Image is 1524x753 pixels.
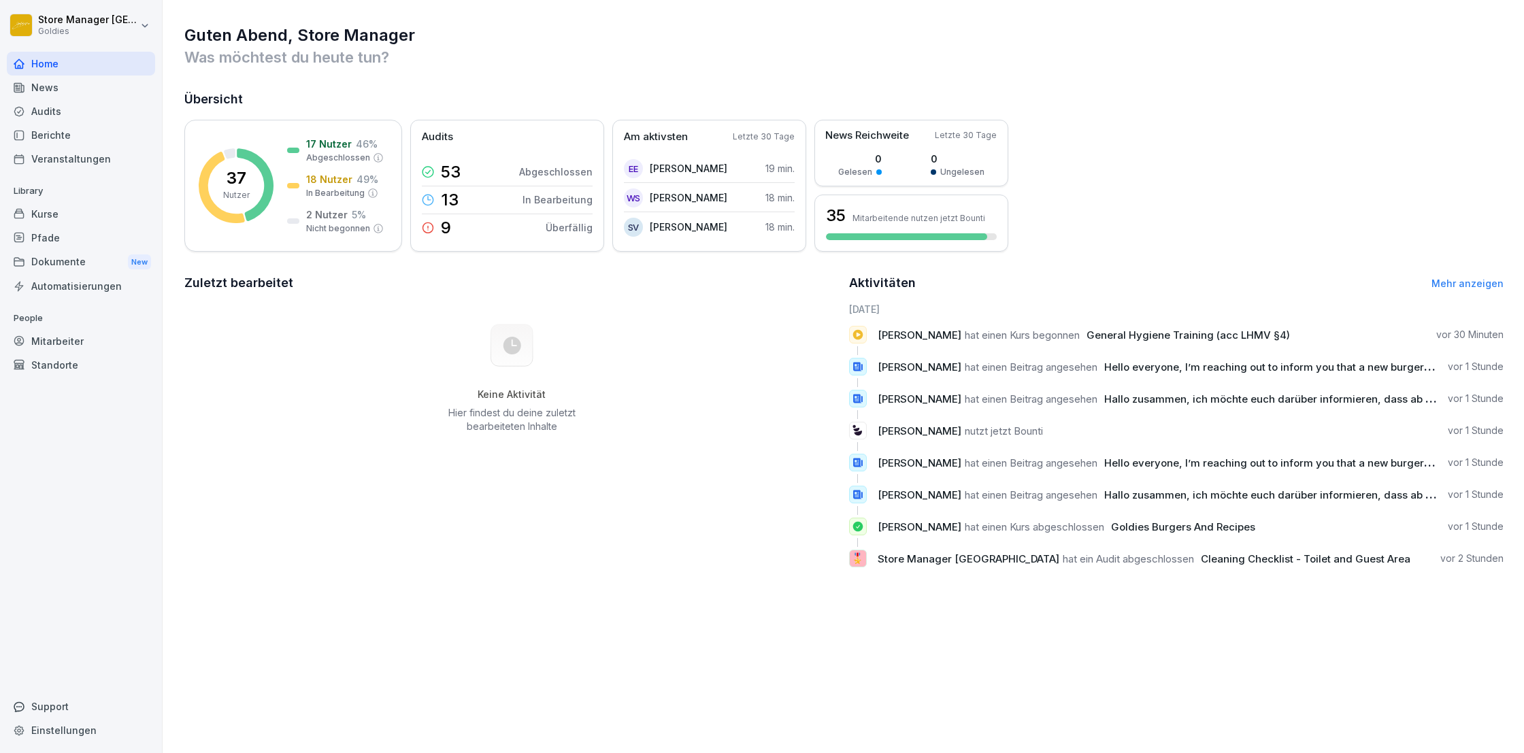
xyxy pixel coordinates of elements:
span: hat einen Beitrag angesehen [965,361,1097,373]
span: hat ein Audit abgeschlossen [1063,552,1194,565]
p: Letzte 30 Tage [733,131,795,143]
p: Nicht begonnen [306,222,370,235]
p: 5 % [352,207,366,222]
p: 37 [227,170,246,186]
span: hat einen Kurs abgeschlossen [965,520,1104,533]
h1: Guten Abend, Store Manager [184,24,1504,46]
div: SV [624,218,643,237]
span: Goldies Burgers And Recipes [1111,520,1255,533]
span: nutzt jetzt Bounti [965,424,1043,437]
a: Mitarbeiter [7,329,155,353]
p: In Bearbeitung [306,187,365,199]
p: vor 1 Stunde [1448,488,1504,501]
p: Abgeschlossen [306,152,370,164]
p: vor 30 Minuten [1436,328,1504,341]
a: News [7,76,155,99]
p: 🎖️ [851,549,864,568]
p: vor 1 Stunde [1448,360,1504,373]
p: Gelesen [838,166,872,178]
p: 0 [838,152,882,166]
p: Library [7,180,155,202]
p: vor 2 Stunden [1440,552,1504,565]
p: 17 Nutzer [306,137,352,151]
div: EE [624,159,643,178]
p: Goldies [38,27,137,36]
div: Support [7,695,155,718]
a: Veranstaltungen [7,147,155,171]
h2: Aktivitäten [849,273,916,292]
p: [PERSON_NAME] [650,161,727,175]
p: 19 min. [765,161,795,175]
span: [PERSON_NAME] [878,329,961,341]
a: Standorte [7,353,155,377]
span: hat einen Kurs begonnen [965,329,1080,341]
p: Überfällig [546,220,593,235]
p: vor 1 Stunde [1448,424,1504,437]
p: 49 % [357,172,378,186]
a: Pfade [7,226,155,250]
p: Letzte 30 Tage [935,129,997,141]
span: [PERSON_NAME] [878,424,961,437]
p: Audits [422,129,453,145]
p: Store Manager [GEOGRAPHIC_DATA] [38,14,137,26]
span: hat einen Beitrag angesehen [965,392,1097,405]
div: Dokumente [7,250,155,275]
span: [PERSON_NAME] [878,361,961,373]
span: hat einen Beitrag angesehen [965,488,1097,501]
p: People [7,307,155,329]
p: vor 1 Stunde [1448,456,1504,469]
div: WS [624,188,643,207]
h6: [DATE] [849,302,1504,316]
span: [PERSON_NAME] [878,520,961,533]
div: New [128,254,151,270]
p: 13 [441,192,459,208]
p: 53 [441,164,461,180]
p: Abgeschlossen [519,165,593,179]
h2: Übersicht [184,90,1504,109]
p: Nutzer [223,189,250,201]
p: 18 min. [765,190,795,205]
span: hat einen Beitrag angesehen [965,456,1097,469]
p: 18 Nutzer [306,172,352,186]
p: [PERSON_NAME] [650,220,727,234]
h5: Keine Aktivität [443,388,580,401]
a: Audits [7,99,155,123]
span: [PERSON_NAME] [878,488,961,501]
a: Automatisierungen [7,274,155,298]
p: Am aktivsten [624,129,688,145]
span: Cleaning Checklist - Toilet and Guest Area [1201,552,1410,565]
a: Kurse [7,202,155,226]
p: Was möchtest du heute tun? [184,46,1504,68]
p: Ungelesen [940,166,984,178]
a: Mehr anzeigen [1431,278,1504,289]
h2: Zuletzt bearbeitet [184,273,840,292]
p: vor 1 Stunde [1448,392,1504,405]
a: Berichte [7,123,155,147]
a: DokumenteNew [7,250,155,275]
p: In Bearbeitung [523,193,593,207]
h3: 35 [826,204,846,227]
span: [PERSON_NAME] [878,392,961,405]
span: [PERSON_NAME] [878,456,961,469]
p: 18 min. [765,220,795,234]
p: 9 [441,220,451,236]
p: 0 [931,152,984,166]
span: General Hygiene Training (acc LHMV §4) [1087,329,1290,341]
a: Home [7,52,155,76]
a: Einstellungen [7,718,155,742]
p: Hier findest du deine zuletzt bearbeiteten Inhalte [443,406,580,433]
p: 46 % [356,137,378,151]
p: 2 Nutzer [306,207,348,222]
p: vor 1 Stunde [1448,520,1504,533]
